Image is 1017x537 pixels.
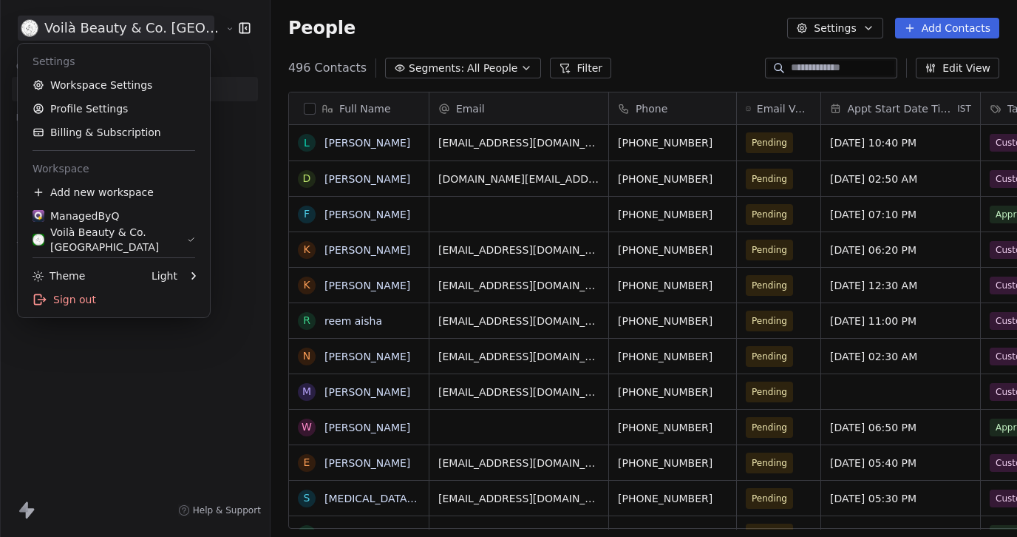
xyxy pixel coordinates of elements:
[24,97,204,121] a: Profile Settings
[33,225,187,254] div: Voilà Beauty & Co. [GEOGRAPHIC_DATA]
[24,157,204,180] div: Workspace
[33,210,44,222] img: Stripe.png
[152,268,177,283] div: Light
[24,73,204,97] a: Workspace Settings
[33,268,85,283] div: Theme
[24,180,204,204] div: Add new workspace
[33,234,44,246] img: Voila_Beauty_And_Co_Logo.png
[24,288,204,311] div: Sign out
[24,50,204,73] div: Settings
[24,121,204,144] a: Billing & Subscription
[33,209,119,223] div: ManagedByQ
